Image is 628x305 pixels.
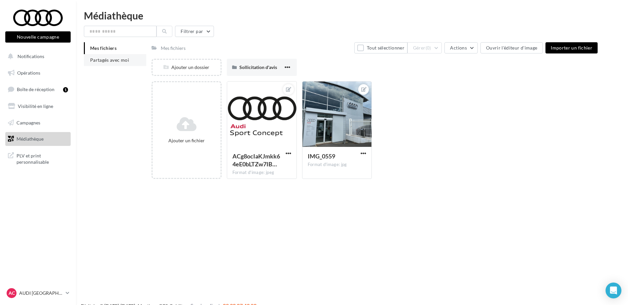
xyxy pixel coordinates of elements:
div: Open Intercom Messenger [606,283,621,298]
div: Format d'image: jpg [308,162,366,168]
a: AC AUDI [GEOGRAPHIC_DATA] [5,287,71,299]
div: Mes fichiers [161,45,186,51]
a: Visibilité en ligne [4,99,72,113]
button: Notifications [4,50,69,63]
span: IMG_0559 [308,152,335,160]
span: Opérations [17,70,40,76]
span: ACg8ocIaKJmkk64eE0bLTZw7IBaFENwNpuL28-yLJwzxKEu6sXlbJkgK [232,152,280,168]
span: Campagnes [17,119,40,125]
a: Opérations [4,66,72,80]
div: Médiathèque [84,11,620,20]
a: Boîte de réception1 [4,82,72,96]
a: PLV et print personnalisable [4,149,72,168]
span: Notifications [17,53,44,59]
button: Filtrer par [175,26,214,37]
span: Partagés avec moi [90,57,129,63]
div: Ajouter un dossier [153,64,221,71]
button: Actions [444,42,477,53]
span: Importer un fichier [551,45,592,51]
div: Ajouter un fichier [155,137,218,144]
span: Actions [450,45,467,51]
div: 1 [63,87,68,92]
a: Médiathèque [4,132,72,146]
span: PLV et print personnalisable [17,151,68,165]
a: Campagnes [4,116,72,130]
span: Médiathèque [17,136,44,142]
button: Nouvelle campagne [5,31,71,43]
button: Gérer(0) [407,42,442,53]
span: Mes fichiers [90,45,117,51]
div: Format d'image: jpeg [232,170,291,176]
span: Visibilité en ligne [18,103,53,109]
span: Boîte de réception [17,86,54,92]
span: (0) [426,45,431,51]
p: AUDI [GEOGRAPHIC_DATA] [19,290,63,296]
button: Ouvrir l'éditeur d'image [480,42,543,53]
button: Tout sélectionner [354,42,407,53]
button: Importer un fichier [545,42,598,53]
span: AC [9,290,15,296]
span: Sollicitation d'avis [239,64,277,70]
